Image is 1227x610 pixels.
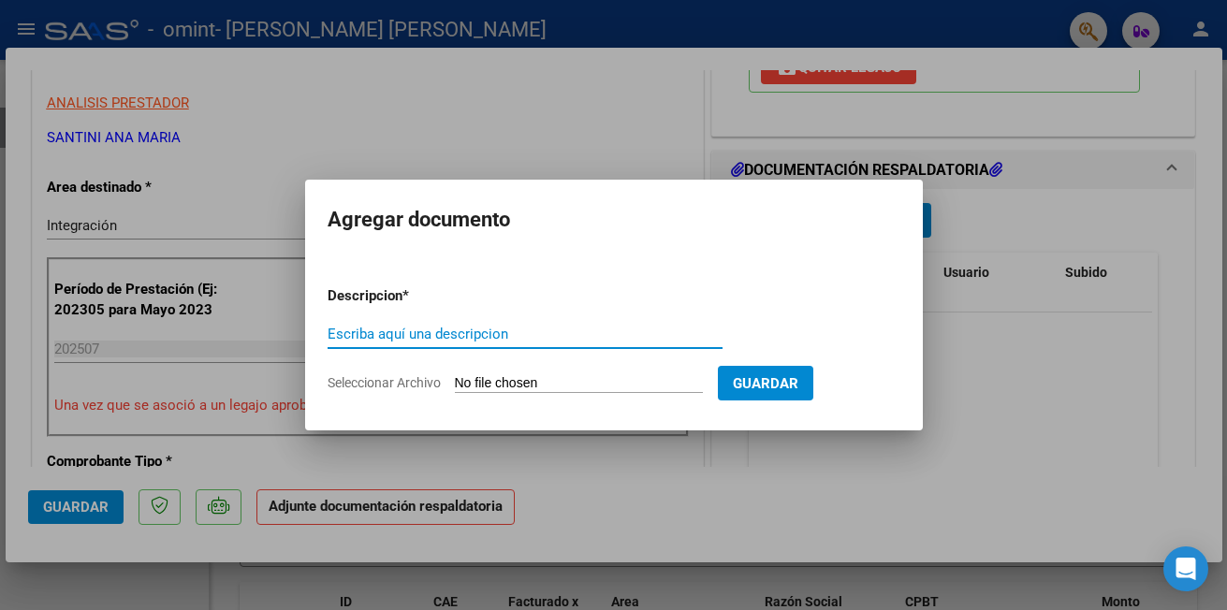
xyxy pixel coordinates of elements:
[328,375,441,390] span: Seleccionar Archivo
[1163,546,1208,591] div: Open Intercom Messenger
[733,375,798,392] span: Guardar
[328,202,900,238] h2: Agregar documento
[328,285,500,307] p: Descripcion
[718,366,813,400] button: Guardar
